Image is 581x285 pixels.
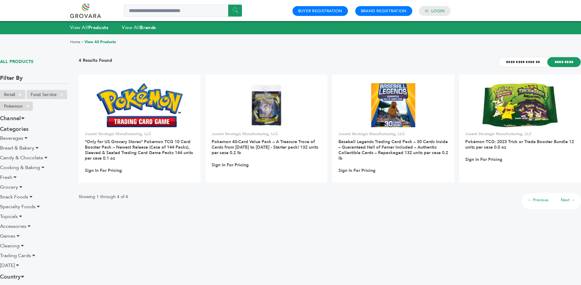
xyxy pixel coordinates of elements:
[371,83,416,128] img: Baseball Legends Trading Card Pack – 30 Cards Inside – Guaranteed Hall of Famer Included – Authen...
[88,24,108,31] strong: Products
[212,131,321,137] p: Jacent Strategic Manufacturing, LLC
[212,139,318,156] a: Pokemon 40-Card Value Pack – A Treasure Trove of Cards from [DATE] to [DATE] - Starter pack! 132 ...
[465,157,502,162] a: Sign In For Pricing
[244,83,289,128] img: Pokemon 40-Card Value Pack – A Treasure Trove of Cards from 1996 to 2024 - Starter pack! 132 unit...
[338,131,448,137] p: Jacent Strategic Manufacturing, LLC
[85,168,122,173] a: Sign In For Pricing
[140,24,156,31] strong: Brands
[85,139,193,161] a: *Only for US Grocery Stores* Pokemon TCG 10 Card Booster Pack – Newest Release (Case of 144 Packs...
[85,39,116,44] a: View All Products
[482,83,558,127] img: Pokémon TCG: 2023 Trick or Trade Booster Bundle 12 units per case 0.0 oz
[70,24,109,31] a: View AllProducts
[361,8,407,14] a: Brand Registration
[27,90,67,99] li: Food Service
[81,39,84,44] span: >
[15,91,25,98] span: ×
[561,197,575,203] a: Next →
[79,193,128,201] p: Showing 1 through 4 of 4
[23,102,33,110] span: ×
[431,8,445,14] a: Login
[79,57,112,67] h3: 4 Results Found
[85,131,194,137] p: Jacent Strategic Manufacturing, LLC
[338,168,375,173] a: Sign In For Pricing
[122,24,156,31] a: View AllBrands
[528,197,549,203] a: ← Previous
[57,91,67,98] span: ×
[212,162,249,168] a: Sign In For Pricing
[70,39,80,44] a: Home
[338,139,448,161] a: Baseball Legends Trading Card Pack – 30 Cards Inside – Guaranteed Hall of Famer Included – Authen...
[298,8,342,14] a: Buyer Registration
[465,131,575,137] p: Jacent Strategic Manufacturing, LLC
[96,83,183,127] img: *Only for US Grocery Stores* Pokemon TCG 10 Card Booster Pack – Newest Release (Case of 144 Packs...
[465,139,574,150] a: Pokémon TCG: 2023 Trick or Trade Booster Bundle 12 units per case 0.0 oz
[124,5,242,17] input: Search a product or brand...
